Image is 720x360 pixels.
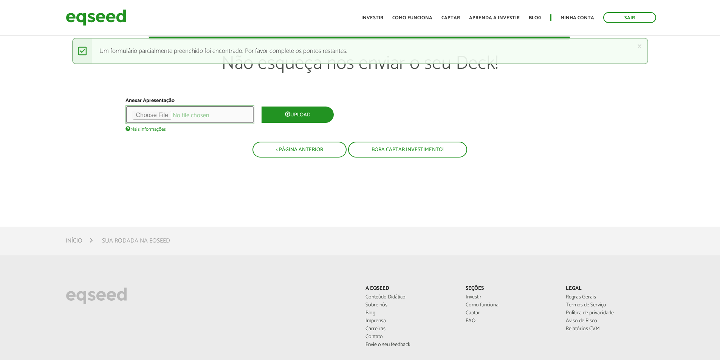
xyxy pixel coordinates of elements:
a: Blog [365,311,454,316]
a: Sair [603,12,656,23]
a: × [637,42,642,50]
a: Minha conta [561,15,594,20]
a: Investir [361,15,383,20]
a: Aviso de Risco [566,318,655,324]
a: Relatórios CVM [566,326,655,332]
a: Sobre nós [365,303,454,308]
a: Como funciona [466,303,554,308]
li: Sua rodada na EqSeed [102,236,170,246]
a: Blog [529,15,541,20]
a: Regras Gerais [566,295,655,300]
a: Imprensa [365,318,454,324]
img: EqSeed Logo [66,286,127,306]
img: EqSeed [66,8,126,28]
a: Como funciona [392,15,432,20]
a: Captar [441,15,460,20]
p: Seções [466,286,554,292]
a: Contato [365,334,454,340]
label: Anexar Apresentação [125,98,175,104]
a: Investir [466,295,554,300]
a: Aprenda a investir [469,15,520,20]
p: A EqSeed [365,286,454,292]
a: FAQ [466,318,554,324]
a: Carreiras [365,326,454,332]
a: Início [66,238,82,244]
button: < Página Anterior [252,142,347,158]
a: Captar [466,311,554,316]
a: Mais informações [125,126,166,132]
a: Conteúdo Didático [365,295,454,300]
a: Envie o seu feedback [365,342,454,348]
p: Legal [566,286,655,292]
div: Um formulário parcialmente preenchido foi encontrado. Por favor complete os pontos restantes. [72,38,648,64]
p: Não esqueça nos enviar o seu Deck! [149,52,571,97]
button: Bora captar investimento! [348,142,467,158]
a: Termos de Serviço [566,303,655,308]
a: Política de privacidade [566,311,655,316]
button: Upload [262,107,334,123]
